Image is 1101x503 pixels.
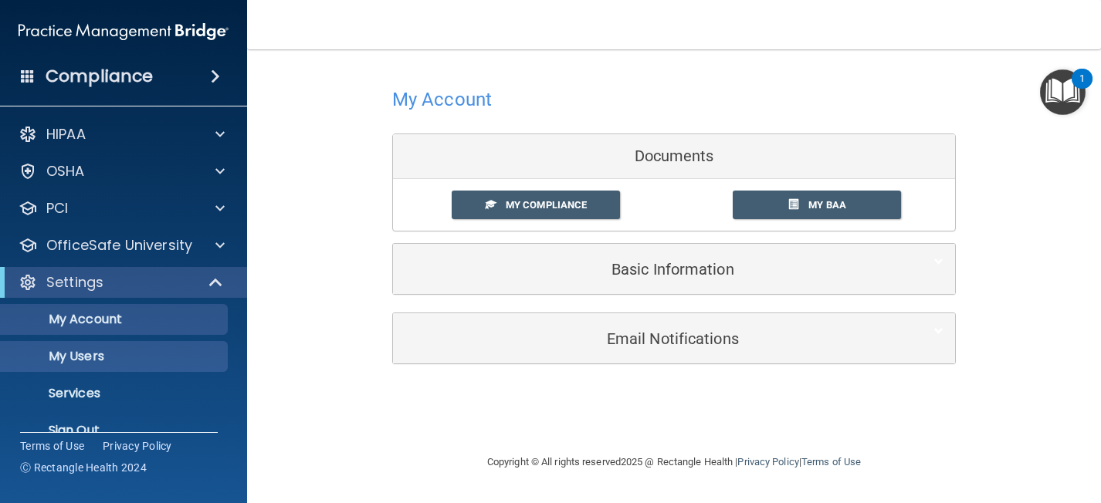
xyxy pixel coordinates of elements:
img: PMB logo [19,16,229,47]
a: Privacy Policy [737,456,798,468]
p: My Account [10,312,221,327]
p: OfficeSafe University [46,236,192,255]
span: My BAA [808,199,846,211]
a: Terms of Use [20,438,84,454]
a: OSHA [19,162,225,181]
a: Settings [19,273,224,292]
div: 1 [1079,79,1085,99]
a: PCI [19,199,225,218]
a: HIPAA [19,125,225,143]
p: PCI [46,199,68,218]
h5: Email Notifications [405,330,896,347]
p: My Users [10,349,221,364]
a: Terms of Use [801,456,861,468]
p: Settings [46,273,103,292]
span: Ⓒ Rectangle Health 2024 [20,460,147,475]
a: Email Notifications [405,321,943,356]
span: My Compliance [506,199,587,211]
a: Basic Information [405,251,943,286]
button: Open Resource Center, 1 new notification [1040,69,1086,115]
p: Sign Out [10,423,221,438]
h5: Basic Information [405,261,896,278]
a: Privacy Policy [103,438,172,454]
div: Documents [393,134,955,179]
div: Copyright © All rights reserved 2025 @ Rectangle Health | | [392,437,956,487]
a: OfficeSafe University [19,236,225,255]
h4: My Account [392,89,492,110]
p: HIPAA [46,125,86,143]
h4: Compliance [46,66,153,87]
p: OSHA [46,162,85,181]
p: Services [10,386,221,401]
